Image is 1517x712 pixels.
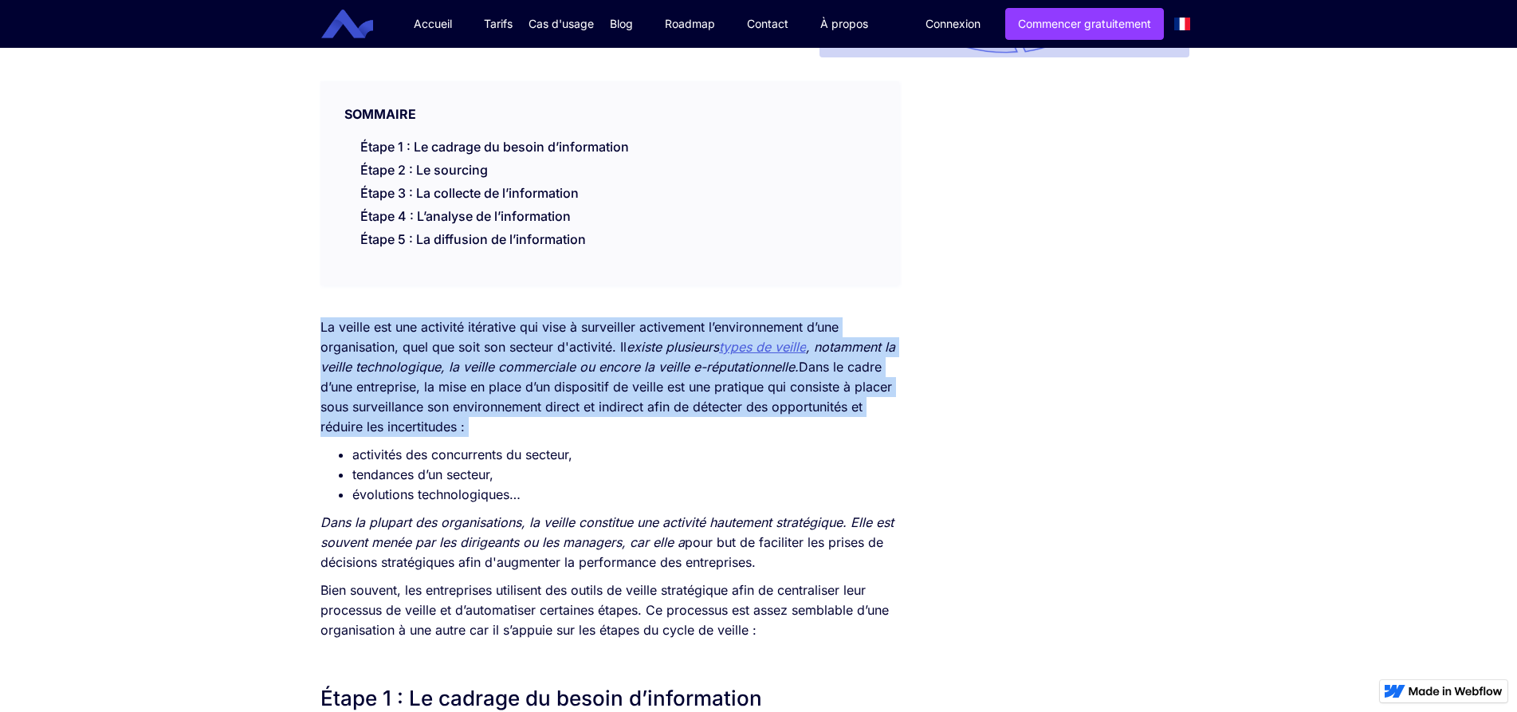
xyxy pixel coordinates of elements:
[360,162,488,178] a: Étape 2 : Le sourcing
[320,81,900,123] div: SOMMAIRE
[320,513,900,572] p: pour but de faciliter les prises de décisions stratégiques afin d'augmenter la performance des en...
[352,445,900,465] li: activités des concurrents du secteur,
[360,139,629,155] a: Étape 1 : Le cadrage du besoin d’information
[360,208,571,224] a: Étape 4 : L’analyse de l’information
[320,648,900,668] p: ‍
[1005,8,1164,40] a: Commencer gratuitement
[352,485,900,505] li: évolutions technologiques…
[627,339,719,355] em: existe plusieurs
[719,339,806,355] a: types de veille
[320,514,894,550] em: Dans la plupart des organisations, la veille constitue une activité hautement stratégique. Elle e...
[320,339,895,375] em: , notamment la veille technologique, la veille commerciale ou encore la veille e-réputationnelle.
[914,9,992,39] a: Connexion
[1409,686,1503,696] img: Made in Webflow
[320,317,900,437] p: La veille est une activité itérative qui vise à surveiller activement l’environnement d’une organ...
[352,465,900,485] li: tendances d’un secteur,
[529,16,594,32] div: Cas d'usage
[320,580,900,640] p: Bien souvent, les entreprises utilisent des outils de veille stratégique afin de centraliser leur...
[360,231,586,247] a: Étape 5 : La diffusion de l’information
[360,185,579,201] a: Étape 3 : La collecte de l’information
[333,10,385,39] a: home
